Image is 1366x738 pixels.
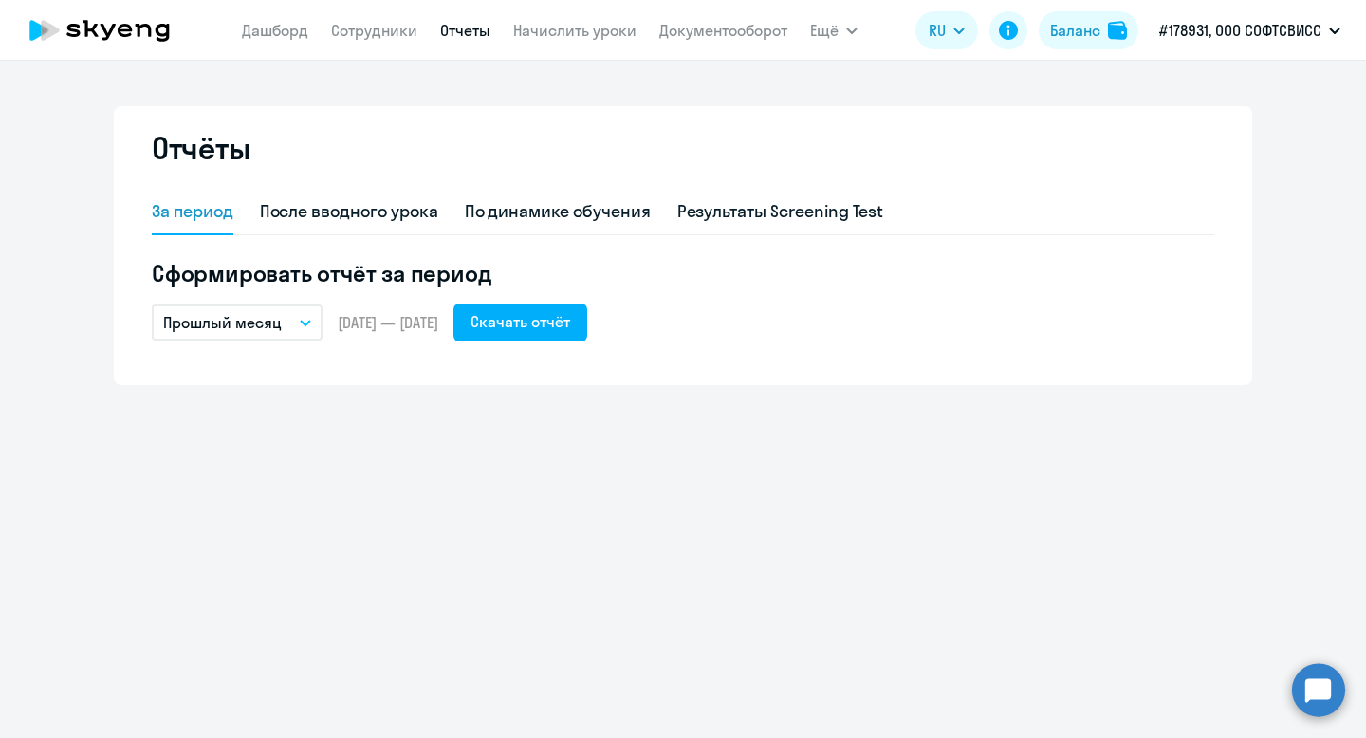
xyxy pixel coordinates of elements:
[1150,8,1350,53] button: #178931, ООО СОФТСВИСС
[260,199,438,224] div: После вводного урока
[242,21,308,40] a: Дашборд
[152,258,1214,288] h5: Сформировать отчёт за период
[331,21,417,40] a: Сотрудники
[677,199,884,224] div: Результаты Screening Test
[152,199,233,224] div: За период
[1050,19,1100,42] div: Баланс
[152,129,250,167] h2: Отчёты
[152,304,323,341] button: Прошлый месяц
[810,19,839,42] span: Ещё
[453,304,587,341] button: Скачать отчёт
[465,199,651,224] div: По динамике обучения
[338,312,438,333] span: [DATE] — [DATE]
[471,310,570,333] div: Скачать отчёт
[1159,19,1321,42] p: #178931, ООО СОФТСВИСС
[1039,11,1138,49] button: Балансbalance
[915,11,978,49] button: RU
[163,311,282,334] p: Прошлый месяц
[659,21,787,40] a: Документооборот
[810,11,858,49] button: Ещё
[440,21,490,40] a: Отчеты
[1108,21,1127,40] img: balance
[929,19,946,42] span: RU
[513,21,637,40] a: Начислить уроки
